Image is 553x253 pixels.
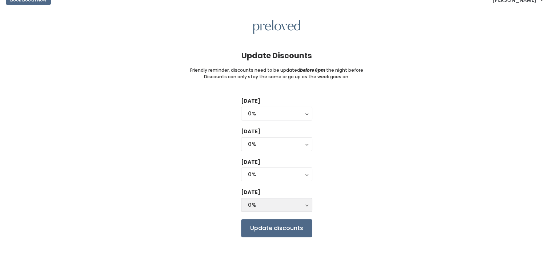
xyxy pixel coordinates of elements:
[241,128,260,135] label: [DATE]
[241,167,312,181] button: 0%
[241,97,260,105] label: [DATE]
[241,158,260,166] label: [DATE]
[204,74,349,80] small: Discounts can only stay the same or go up as the week goes on.
[248,170,305,178] div: 0%
[241,107,312,120] button: 0%
[190,67,363,74] small: Friendly reminder, discounts need to be updated the night before
[248,110,305,118] div: 0%
[248,201,305,209] div: 0%
[241,189,260,196] label: [DATE]
[241,198,312,212] button: 0%
[241,51,312,60] h4: Update Discounts
[253,20,300,34] img: preloved logo
[248,140,305,148] div: 0%
[241,219,312,237] input: Update discounts
[241,137,312,151] button: 0%
[300,67,325,73] i: before 6pm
